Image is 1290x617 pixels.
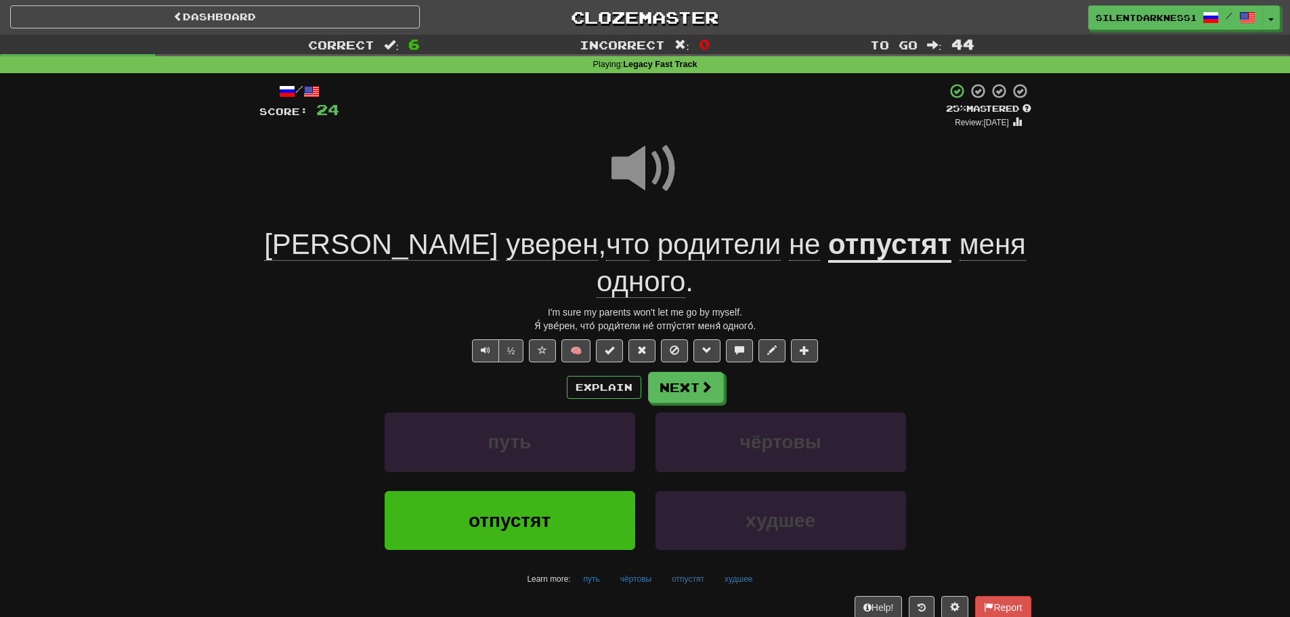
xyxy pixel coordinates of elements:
span: Correct [308,38,374,51]
button: Discuss sentence (alt+u) [726,339,753,362]
button: Next [648,372,724,403]
button: худшее [717,569,760,589]
span: 6 [408,36,420,52]
span: одного [597,265,685,298]
button: отпустят [385,491,635,550]
button: путь [385,412,635,471]
div: I'm sure my parents won't let me go by myself. [259,305,1031,319]
button: Ignore sentence (alt+i) [661,339,688,362]
div: Text-to-speech controls [469,339,524,362]
span: родители [658,228,781,261]
button: Set this sentence to 100% Mastered (alt+m) [596,339,623,362]
span: не [789,228,821,261]
button: Play sentence audio (ctl+space) [472,339,499,362]
span: : [674,39,689,51]
span: [PERSON_NAME] [264,228,498,261]
button: 🧠 [561,339,590,362]
span: уверен [506,228,598,261]
span: / [1226,11,1232,20]
span: To go [870,38,918,51]
span: чёртовы [739,431,821,452]
u: отпустят [828,228,951,263]
span: Score: [259,106,308,117]
span: отпустят [469,510,551,531]
span: , [264,228,828,261]
strong: Legacy Fast Track [623,60,697,69]
button: Reset to 0% Mastered (alt+r) [628,339,655,362]
button: ½ [498,339,524,362]
small: Review: [DATE] [955,118,1009,127]
span: 24 [316,101,339,118]
button: отпустят [664,569,712,589]
button: Add to collection (alt+a) [791,339,818,362]
span: 44 [951,36,974,52]
span: . [597,228,1026,298]
span: путь [488,431,532,452]
button: чёртовы [655,412,906,471]
span: 0 [699,36,710,52]
button: Edit sentence (alt+d) [758,339,786,362]
small: Learn more: [527,574,570,584]
span: худшее [746,510,815,531]
button: чёртовы [613,569,659,589]
span: : [927,39,942,51]
button: худшее [655,491,906,550]
a: SilentDarkness1947 / [1088,5,1263,30]
button: Grammar (alt+g) [693,339,721,362]
div: Я́ уве́рен, что́ роди́тели не́ отпу́стят меня́ одного́. [259,319,1031,333]
div: / [259,83,339,100]
span: SilentDarkness1947 [1096,12,1196,24]
button: Explain [567,376,641,399]
span: 25 % [946,103,966,114]
button: путь [576,569,607,589]
span: Incorrect [580,38,665,51]
a: Clozemaster [440,5,850,29]
button: Favorite sentence (alt+f) [529,339,556,362]
span: что [606,228,649,261]
a: Dashboard [10,5,420,28]
div: Mastered [946,103,1031,115]
span: : [384,39,399,51]
span: меня [960,228,1026,261]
